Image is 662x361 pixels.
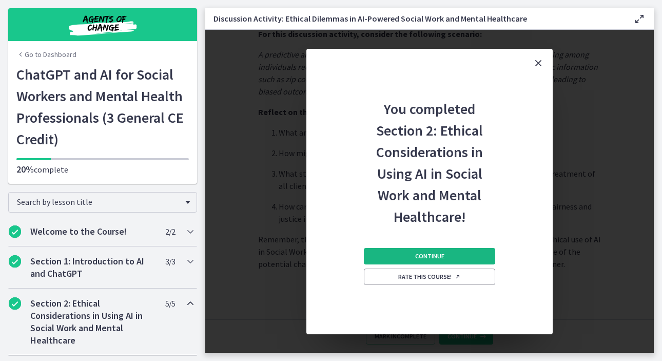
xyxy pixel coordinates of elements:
h3: Discussion Activity: Ethical Dilemmas in AI-Powered Social Work and Mental Healthcare [213,12,617,25]
i: Completed [9,225,21,238]
a: Go to Dashboard [16,49,76,60]
h2: Welcome to the Course! [30,225,155,238]
h2: You completed Section 2: Ethical Considerations in Using AI in Social Work and Mental Healthcare! [362,78,497,227]
button: Close [524,49,553,78]
span: Continue [415,252,444,260]
i: Completed [9,297,21,310]
span: 20% [16,163,34,175]
h2: Section 1: Introduction to AI and ChatGPT [30,255,155,280]
span: Search by lesson title [17,197,180,207]
p: complete [16,163,189,176]
div: Search by lesson title [8,192,197,213]
span: Rate this course! [398,273,461,281]
i: Completed [9,255,21,268]
span: 3 / 3 [165,255,175,268]
h1: ChatGPT and AI for Social Workers and Mental Health Professionals (3 General CE Credit) [16,64,189,150]
button: Continue [364,248,495,264]
img: Agents of Change Social Work Test Prep [41,12,164,37]
span: 5 / 5 [165,297,175,310]
span: 2 / 2 [165,225,175,238]
a: Rate this course! Opens in a new window [364,269,495,285]
i: Opens in a new window [455,274,461,280]
h2: Section 2: Ethical Considerations in Using AI in Social Work and Mental Healthcare [30,297,155,347]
